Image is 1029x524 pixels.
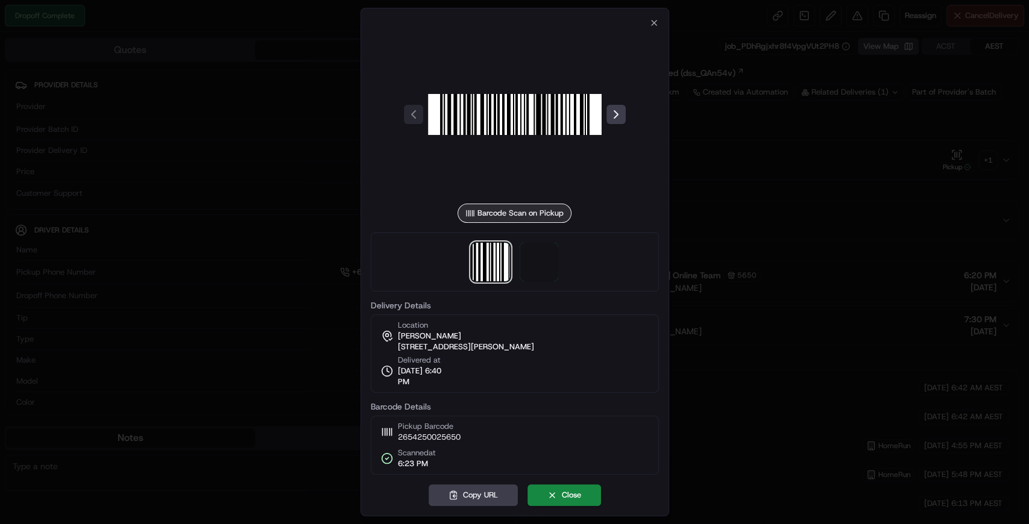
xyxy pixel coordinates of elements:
[397,458,435,469] span: 6:23 PM
[428,28,602,201] img: barcode_scan_on_pickup image
[397,421,460,432] span: Pickup Barcode
[429,484,518,506] button: Copy URL
[370,402,658,411] label: Barcode Details
[397,320,427,331] span: Location
[397,366,453,387] span: [DATE] 6:40 PM
[397,331,461,342] span: [PERSON_NAME]
[397,448,435,458] span: Scanned at
[458,204,571,223] div: Barcode Scan on Pickup
[397,355,453,366] span: Delivered at
[527,484,601,506] button: Close
[471,243,510,281] img: barcode_scan_on_pickup image
[370,301,658,310] label: Delivery Details
[397,432,460,443] span: 2654250025650
[397,342,533,352] span: [STREET_ADDRESS][PERSON_NAME]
